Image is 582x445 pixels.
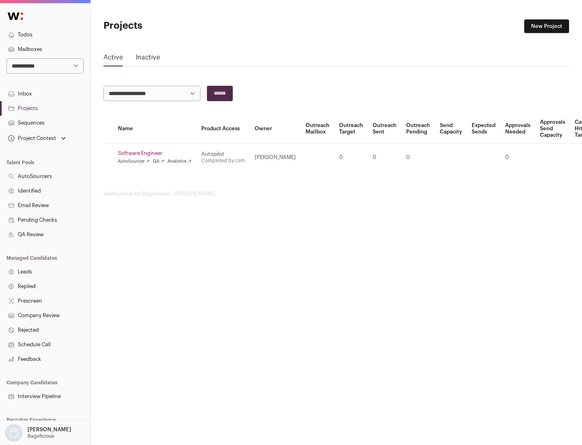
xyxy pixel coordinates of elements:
[401,114,435,144] th: Outreach Pending
[535,114,570,144] th: Approvals Send Capacity
[368,114,401,144] th: Outreach Sent
[3,8,27,24] img: Wellfound
[301,114,334,144] th: Outreach Mailbox
[118,158,150,165] a: AutoSourcer ↗
[250,144,301,172] td: [PERSON_NAME]
[103,53,123,66] a: Active
[167,158,191,165] a: Analytics ↗
[368,144,401,172] td: 0
[103,191,569,197] footer: wellfound:ai for Bagelicious - [PERSON_NAME]
[6,135,56,142] div: Project Context
[250,114,301,144] th: Owner
[153,158,164,165] a: QA ↗
[103,19,259,32] h1: Projects
[136,53,160,66] a: Inactive
[196,114,250,144] th: Product Access
[500,144,535,172] td: 0
[113,114,196,144] th: Name
[5,424,23,442] img: nopic.png
[201,151,245,157] div: Autopilot
[27,426,71,433] p: [PERSON_NAME]
[3,424,73,442] button: Open dropdown
[334,144,368,172] td: 0
[334,114,368,144] th: Outreach Target
[6,133,67,144] button: Open dropdown
[201,158,245,163] a: Completed by csm
[118,150,192,157] a: Software Engineer
[435,114,467,144] th: Send Capacity
[27,433,54,439] p: Bagelicious
[500,114,535,144] th: Approvals Needed
[401,144,435,172] td: 0
[524,19,569,33] a: New Project
[467,114,500,144] th: Expected Sends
